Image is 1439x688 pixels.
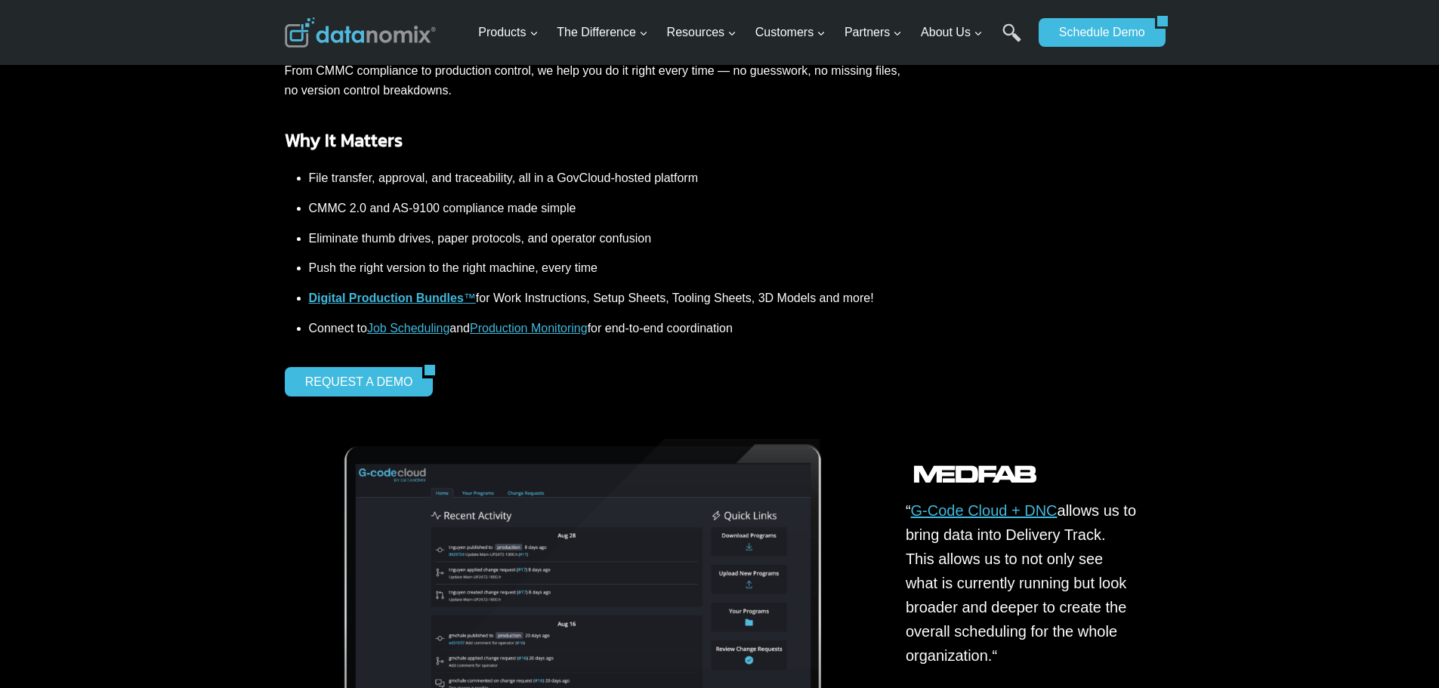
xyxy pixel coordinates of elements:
strong: Digital Production Bundles [309,292,464,304]
span: State/Region [340,187,398,200]
span: Partners [845,23,902,42]
span: Last Name [340,1,388,14]
a: Production Monitoring [470,322,588,335]
li: CMMC 2.0 and AS-9100 compliance made simple [309,193,901,224]
span: The Difference [557,23,648,42]
a: REQUEST A DEMO [285,367,423,396]
img: Datanomix [285,17,436,48]
img: Datanomix Customer - Medfab [906,457,1045,499]
li: File transfer, approval, and traceability, all in a GovCloud-hosted platform [309,163,901,193]
span: Products [478,23,538,42]
strong: Why It Matters [285,127,403,153]
a: Job Scheduling [367,322,449,335]
a: Terms [169,337,192,347]
li: Push the right version to the right machine, every time [309,253,901,283]
a: G-Code Cloud + DNC [911,502,1058,519]
span: Resources [667,23,736,42]
a: Privacy Policy [205,337,255,347]
nav: Primary Navigation [472,8,1031,57]
span: Customers [755,23,826,42]
span: About Us [921,23,983,42]
li: for Work Instructions, Setup Sheets, Tooling Sheets, 3D Models and more! [309,283,901,313]
li: Eliminate thumb drives, paper protocols, and operator confusion [309,224,901,254]
a: Schedule Demo [1039,18,1155,47]
span: Phone number [340,63,408,76]
a: Search [1002,23,1021,57]
li: Connect to and for end-to-end coordination [309,313,901,344]
a: Digital Production Bundles™ [309,292,476,304]
p: From CMMC compliance to production control, we help you do it right every time — no guesswork, no... [285,61,901,100]
p: “ allows us to bring data into Delivery Track. This allows us to not only see what is currently r... [906,498,1137,668]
